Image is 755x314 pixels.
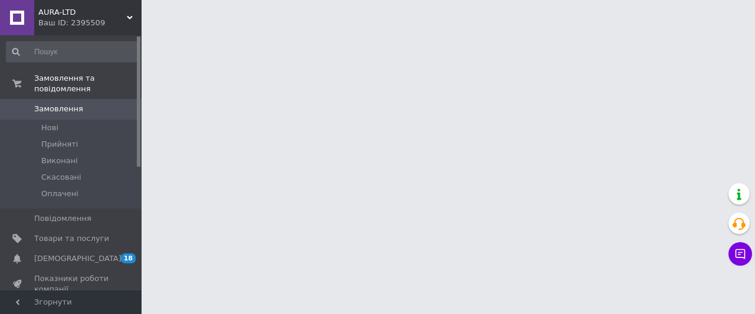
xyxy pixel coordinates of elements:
span: Замовлення [34,104,83,114]
span: Оплачені [41,189,78,199]
span: [DEMOGRAPHIC_DATA] [34,253,122,264]
span: Товари та послуги [34,233,109,244]
span: Скасовані [41,172,81,183]
span: Показники роботи компанії [34,273,109,295]
input: Пошук [6,41,139,62]
span: Повідомлення [34,213,91,224]
span: Виконані [41,156,78,166]
button: Чат з покупцем [728,242,752,266]
span: 18 [121,253,136,263]
span: Замовлення та повідомлення [34,73,142,94]
span: Нові [41,123,58,133]
div: Ваш ID: 2395509 [38,18,142,28]
span: AURA-LTD [38,7,127,18]
span: Прийняті [41,139,78,150]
